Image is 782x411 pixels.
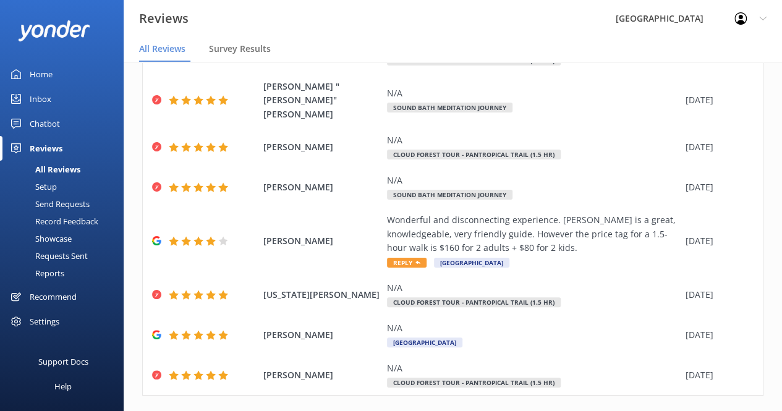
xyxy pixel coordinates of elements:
div: Reviews [30,136,62,161]
div: Reports [7,265,64,282]
span: All Reviews [139,43,185,55]
span: [PERSON_NAME] "[PERSON_NAME]" [PERSON_NAME] [263,80,381,121]
div: Setup [7,178,57,195]
div: [DATE] [686,140,747,154]
div: All Reviews [7,161,80,178]
img: yonder-white-logo.png [19,20,90,41]
span: Cloud Forest Tour - Pantropical Trail (1.5 hr) [387,378,561,388]
a: Showcase [7,230,124,247]
div: [DATE] [686,368,747,382]
div: Help [54,374,72,399]
div: Chatbot [30,111,60,136]
span: [PERSON_NAME] [263,368,381,382]
div: [DATE] [686,93,747,107]
div: [DATE] [686,234,747,248]
span: Cloud Forest Tour - Pantropical Trail (1.5 hr) [387,297,561,307]
div: Recommend [30,284,77,309]
div: N/A [387,87,679,100]
div: [DATE] [686,328,747,342]
div: Showcase [7,230,72,247]
a: Requests Sent [7,247,124,265]
a: Send Requests [7,195,124,213]
span: [PERSON_NAME] [263,234,381,248]
span: [GEOGRAPHIC_DATA] [434,258,509,268]
span: Sound Bath Meditation Journey [387,103,512,112]
span: [US_STATE][PERSON_NAME] [263,288,381,302]
div: Settings [30,309,59,334]
div: Send Requests [7,195,90,213]
span: [PERSON_NAME] [263,328,381,342]
h3: Reviews [139,9,189,28]
div: N/A [387,281,679,295]
div: Record Feedback [7,213,98,230]
span: Cloud Forest Tour - Pantropical Trail (1.5 hr) [387,150,561,159]
a: Reports [7,265,124,282]
span: [GEOGRAPHIC_DATA] [387,337,462,347]
div: Home [30,62,53,87]
div: N/A [387,362,679,375]
div: [DATE] [686,288,747,302]
div: Wonderful and disconnecting experience. [PERSON_NAME] is a great, knowledgeable, very friendly gu... [387,213,679,255]
div: [DATE] [686,180,747,194]
a: Setup [7,178,124,195]
span: Survey Results [209,43,271,55]
span: [PERSON_NAME] [263,140,381,154]
span: [PERSON_NAME] [263,180,381,194]
div: Support Docs [38,349,88,374]
div: Inbox [30,87,51,111]
div: N/A [387,321,679,335]
span: Reply [387,258,427,268]
div: N/A [387,133,679,147]
span: Sound Bath Meditation Journey [387,190,512,200]
div: Requests Sent [7,247,88,265]
a: All Reviews [7,161,124,178]
a: Record Feedback [7,213,124,230]
div: N/A [387,174,679,187]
